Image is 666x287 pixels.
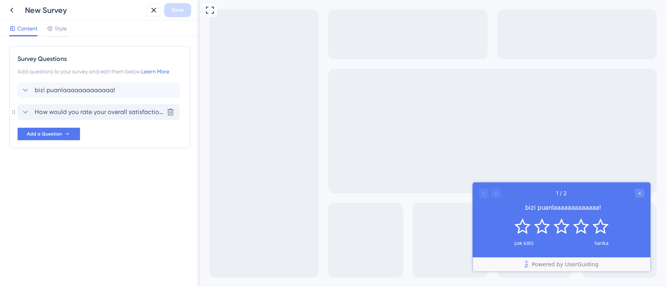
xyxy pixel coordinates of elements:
[141,68,169,75] a: Learn More
[35,86,115,95] span: bizi puanlaaaaaaaaaaaaa!
[18,54,182,64] div: Survey Questions
[164,3,191,17] button: Save
[18,67,182,76] div: Add questions to your survey and edit them below.
[17,24,37,33] span: Content
[273,182,451,271] iframe: UserGuiding Survey
[18,128,80,140] button: Add a Question
[55,24,67,33] span: Style
[171,5,184,15] span: Save
[25,5,144,16] div: New Survey
[27,131,62,137] span: Add a Question
[35,107,163,117] span: How would you rate your overall satisfaction with our onboarding?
